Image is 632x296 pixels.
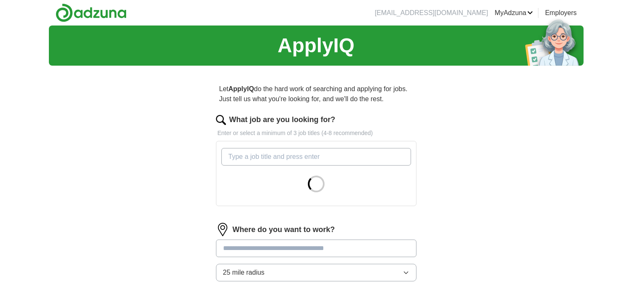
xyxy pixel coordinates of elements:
[495,8,533,18] a: MyAdzuna
[375,8,488,18] li: [EMAIL_ADDRESS][DOMAIN_NAME]
[216,115,226,125] img: search.png
[221,148,411,166] input: Type a job title and press enter
[216,264,416,281] button: 25 mile radius
[216,129,416,138] p: Enter or select a minimum of 3 job titles (4-8 recommended)
[228,85,254,92] strong: ApplyIQ
[216,223,229,236] img: location.png
[545,8,577,18] a: Employers
[229,114,335,125] label: What job are you looking for?
[233,224,335,235] label: Where do you want to work?
[216,81,416,107] p: Let do the hard work of searching and applying for jobs. Just tell us what you're looking for, an...
[223,268,265,278] span: 25 mile radius
[277,31,354,61] h1: ApplyIQ
[56,3,127,22] img: Adzuna logo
